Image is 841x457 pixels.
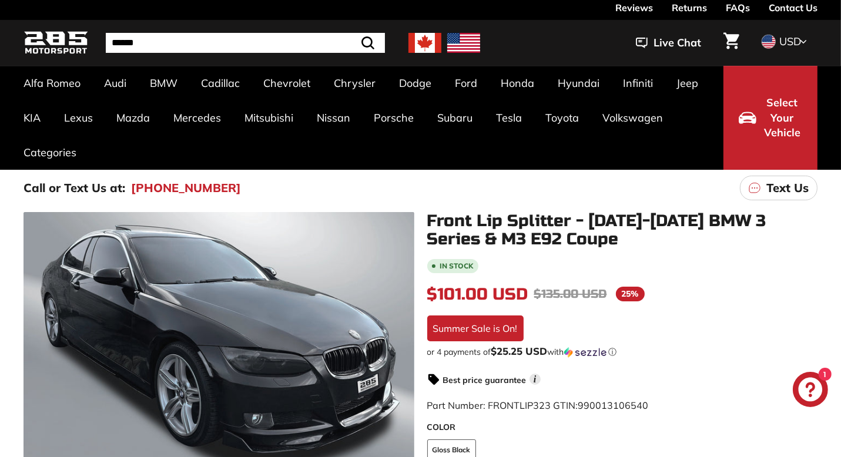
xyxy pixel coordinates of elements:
a: Cart [716,23,746,63]
button: Select Your Vehicle [723,66,817,170]
a: Subaru [425,100,484,135]
b: In stock [440,263,474,270]
a: Chevrolet [252,66,322,100]
a: Toyota [534,100,591,135]
a: Cadillac [189,66,252,100]
h1: Front Lip Splitter - [DATE]-[DATE] BMW 3 Series & M3 E92 Coupe [427,212,818,248]
a: Volkswagen [591,100,675,135]
a: Mazda [105,100,162,135]
a: Porsche [362,100,425,135]
inbox-online-store-chat: Shopify online store chat [789,372,832,410]
span: 990013106540 [578,399,649,411]
span: Live Chat [654,35,701,51]
div: Summer Sale is On! [427,315,524,341]
span: USD [779,35,801,48]
span: Select Your Vehicle [762,95,802,140]
a: Alfa Romeo [12,66,92,100]
a: Dodge [387,66,443,100]
a: Categories [12,135,88,170]
a: BMW [138,66,189,100]
a: Jeep [665,66,710,100]
span: Part Number: FRONTLIP323 GTIN: [427,399,649,411]
span: 25% [616,287,645,301]
a: Tesla [484,100,534,135]
a: Honda [489,66,546,100]
div: or 4 payments of$25.25 USDwithSezzle Click to learn more about Sezzle [427,346,818,358]
a: KIA [12,100,52,135]
a: Text Us [740,176,817,200]
a: Lexus [52,100,105,135]
span: $101.00 USD [427,284,528,304]
a: Mercedes [162,100,233,135]
span: $25.25 USD [491,345,548,357]
div: or 4 payments of with [427,346,818,358]
a: Mitsubishi [233,100,305,135]
a: Audi [92,66,138,100]
a: Chrysler [322,66,387,100]
input: Search [106,33,385,53]
a: Infiniti [611,66,665,100]
span: $135.00 USD [534,287,607,301]
a: Ford [443,66,489,100]
p: Text Us [766,179,809,197]
label: COLOR [427,421,818,434]
a: [PHONE_NUMBER] [131,179,241,197]
a: Nissan [305,100,362,135]
strong: Best price guarantee [443,375,527,385]
img: Logo_285_Motorsport_areodynamics_components [24,29,88,57]
button: Live Chat [621,28,716,58]
a: Hyundai [546,66,611,100]
span: i [530,374,541,385]
img: Sezzle [564,347,607,358]
p: Call or Text Us at: [24,179,125,197]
